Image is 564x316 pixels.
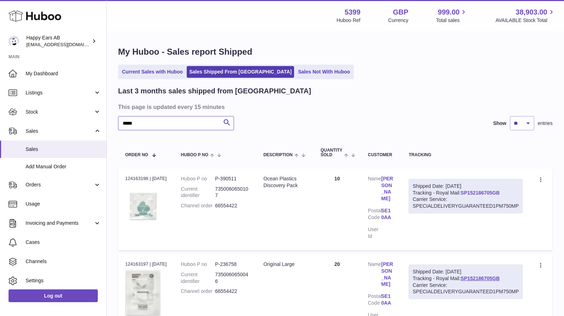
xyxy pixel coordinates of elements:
[26,146,101,153] span: Sales
[125,175,167,182] div: 124163198 | [DATE]
[9,289,98,302] a: Log out
[368,293,381,308] dt: Postal Code
[26,70,101,77] span: My Dashboard
[125,184,161,228] img: 53991642634710.jpg
[337,17,361,24] div: Huboo Ref
[438,7,459,17] span: 999.00
[413,268,519,275] div: Shipped Date: [DATE]
[393,7,408,17] strong: GBP
[264,175,307,189] div: Ocean Plastics Discovery Pack
[409,153,523,157] div: Tracking
[264,153,293,157] span: Description
[118,46,553,58] h1: My Huboo - Sales report Shipped
[26,128,94,135] span: Sales
[215,202,249,209] dd: 66554422
[26,163,101,170] span: Add Manual Order
[436,17,468,24] span: Total sales
[215,271,249,285] dd: 7350060650046
[181,175,215,182] dt: Huboo P no
[187,66,294,78] a: Sales Shipped From [GEOGRAPHIC_DATA]
[26,258,101,265] span: Channels
[296,66,352,78] a: Sales Not With Huboo
[118,103,551,111] h3: This page is updated every 15 minutes
[181,261,215,268] dt: Huboo P no
[381,175,395,202] a: [PERSON_NAME]
[26,220,94,227] span: Invoicing and Payments
[409,265,523,299] div: Tracking - Royal Mail:
[9,36,19,47] img: 3pl@happyearsearplugs.com
[345,7,361,17] strong: 5399
[413,183,519,190] div: Shipped Date: [DATE]
[26,34,90,48] div: Happy Ears AB
[181,186,215,199] dt: Current identifier
[368,207,381,223] dt: Postal Code
[413,282,519,295] div: Carrier Service: SPECIALDELIVERYGUARANTEED1PM750MP
[26,42,105,47] span: [EMAIL_ADDRESS][DOMAIN_NAME]
[26,239,101,246] span: Cases
[215,288,249,295] dd: 66554422
[26,201,101,207] span: Usage
[495,17,555,24] span: AVAILABLE Stock Total
[181,271,215,285] dt: Current identifier
[368,261,381,290] dt: Name
[381,207,395,221] a: SE1 0AA
[495,7,555,24] a: 38,903.00 AVAILABLE Stock Total
[493,120,506,127] label: Show
[516,7,547,17] span: 38,903.00
[413,196,519,209] div: Carrier Service: SPECIALDELIVERYGUARANTEED1PM750MP
[461,190,500,196] a: SP152186705GB
[118,86,311,96] h2: Last 3 months sales shipped from [GEOGRAPHIC_DATA]
[461,276,500,281] a: SP152186705GB
[119,66,185,78] a: Current Sales with Huboo
[381,293,395,306] a: SE1 0AA
[381,261,395,288] a: [PERSON_NAME]
[26,181,94,188] span: Orders
[388,17,409,24] div: Currency
[409,179,523,214] div: Tracking - Royal Mail:
[181,202,215,209] dt: Channel order
[368,153,394,157] div: Customer
[215,186,249,199] dd: 7350060650107
[313,168,361,250] td: 10
[181,153,208,157] span: Huboo P no
[26,109,94,115] span: Stock
[320,148,342,157] span: Quantity Sold
[368,226,381,240] dt: User Id
[181,288,215,295] dt: Channel order
[26,89,94,96] span: Listings
[125,261,167,267] div: 124163197 | [DATE]
[368,175,381,204] dt: Name
[215,175,249,182] dd: P-390511
[26,277,101,284] span: Settings
[538,120,553,127] span: entries
[264,261,307,268] div: Original Large
[436,7,468,24] a: 999.00 Total sales
[125,153,148,157] span: Order No
[215,261,249,268] dd: P-236758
